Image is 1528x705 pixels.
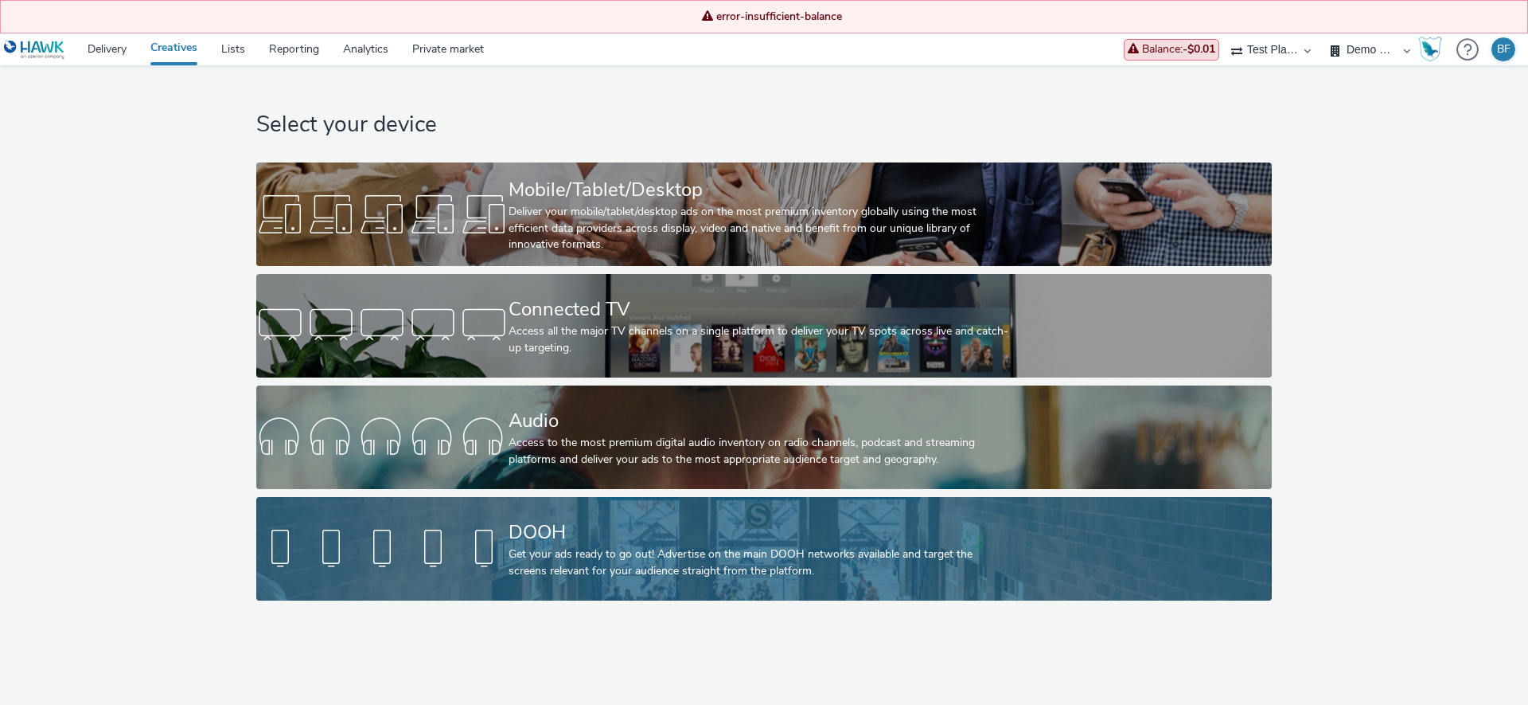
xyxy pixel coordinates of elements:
[1418,37,1448,62] a: Hawk Academy
[256,163,1271,266] a: Mobile/Tablet/DesktopDeliver your mobile/tablet/desktop ads on the most premium inventory globall...
[1183,41,1215,57] strong: -$0.01
[138,33,209,65] a: Creatives
[400,33,496,65] a: Private market
[1418,37,1442,62] img: Hawk Academy
[76,33,138,65] a: Delivery
[509,407,1013,435] div: Audio
[256,110,1271,140] h1: Select your device
[257,33,331,65] a: Reporting
[33,9,1511,25] span: error-insufficient-balance
[256,274,1271,378] a: Connected TVAccess all the major TV channels on a single platform to deliver your TV spots across...
[509,546,1013,579] div: Get your ads ready to go out! Advertise on the main DOOH networks available and target the screen...
[1124,39,1219,60] a: Balance:-$0.01
[509,176,1013,204] div: Mobile/Tablet/Desktop
[1128,41,1215,57] span: Balance :
[256,497,1271,601] a: DOOHGet your ads ready to go out! Advertise on the main DOOH networks available and target the sc...
[509,519,1013,546] div: DOOH
[1124,39,1219,60] div: Today's expenses are not yet included in the balance
[256,386,1271,489] a: AudioAccess to the most premium digital audio inventory on radio channels, podcast and streaming ...
[509,296,1013,323] div: Connected TV
[509,323,1013,356] div: Access all the major TV channels on a single platform to deliver your TV spots across live and ca...
[209,33,257,65] a: Lists
[331,33,400,65] a: Analytics
[4,40,65,60] img: undefined Logo
[509,204,1013,253] div: Deliver your mobile/tablet/desktop ads on the most premium inventory globally using the most effi...
[1497,37,1510,61] div: BF
[509,435,1013,468] div: Access to the most premium digital audio inventory on radio channels, podcast and streaming platf...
